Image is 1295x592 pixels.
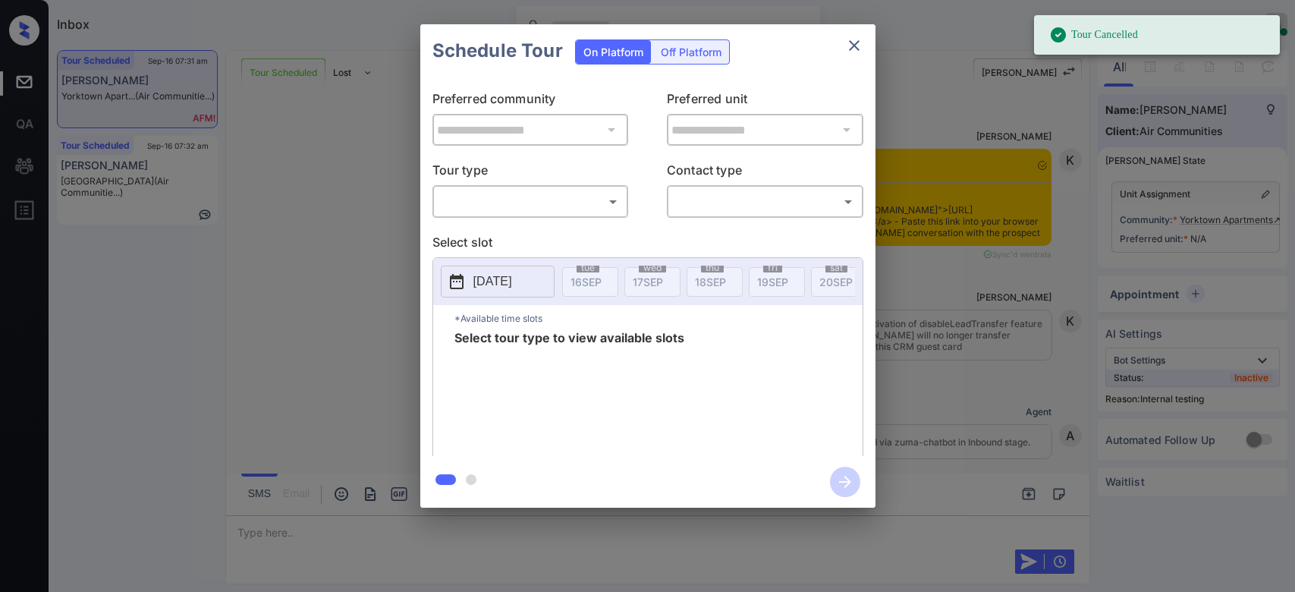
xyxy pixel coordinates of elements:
div: Tour Cancelled [1049,20,1138,50]
p: Preferred community [432,90,629,114]
p: Contact type [667,161,863,185]
span: Select tour type to view available slots [454,332,684,453]
div: On Platform [576,40,651,64]
p: Tour type [432,161,629,185]
button: [DATE] [441,266,555,298]
h2: Schedule Tour [420,24,575,77]
p: [DATE] [473,272,512,291]
p: *Available time slots [454,305,863,332]
div: Off Platform [653,40,729,64]
p: Preferred unit [667,90,863,114]
p: Select slot [432,233,863,257]
button: close [839,30,869,61]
